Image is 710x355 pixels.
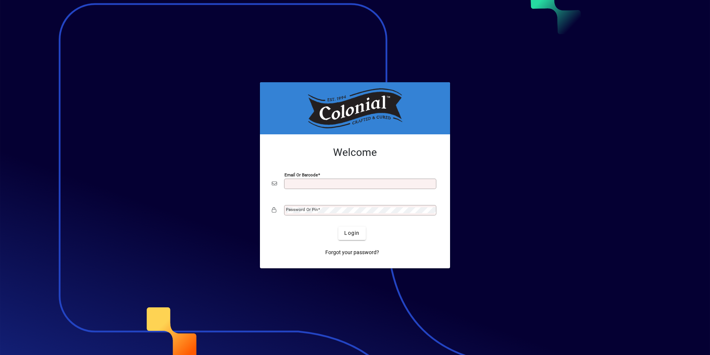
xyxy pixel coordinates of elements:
span: Login [344,229,359,237]
a: Forgot your password? [322,246,382,259]
mat-label: Password or Pin [286,207,318,212]
h2: Welcome [272,146,438,159]
mat-label: Email or Barcode [284,172,318,177]
button: Login [338,227,365,240]
span: Forgot your password? [325,249,379,256]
